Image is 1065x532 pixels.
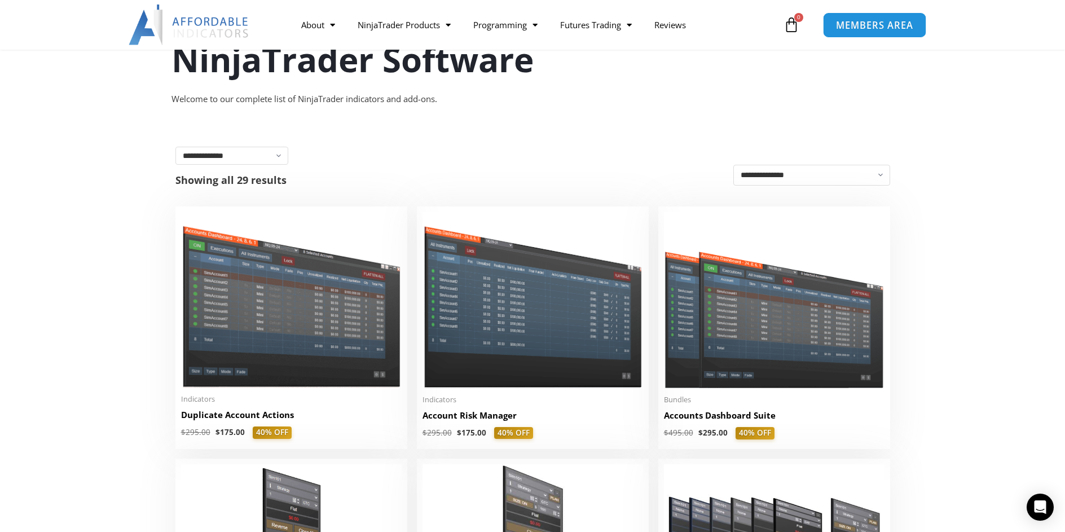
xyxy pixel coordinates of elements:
div: Welcome to our complete list of NinjaTrader indicators and add-ons. [171,91,894,107]
h2: Duplicate Account Actions [181,409,402,421]
span: $ [698,428,703,438]
a: MEMBERS AREA [823,12,926,37]
span: $ [457,428,461,438]
bdi: 495.00 [664,428,693,438]
bdi: 295.00 [698,428,728,438]
span: $ [181,427,186,437]
span: Bundles [664,395,884,405]
span: Indicators [181,394,402,404]
div: Open Intercom Messenger [1027,494,1054,521]
span: 40% OFF [736,427,774,439]
h2: Accounts Dashboard Suite [664,410,884,421]
span: $ [215,427,220,437]
a: Programming [462,12,549,38]
a: NinjaTrader Products [346,12,462,38]
a: Account Risk Manager [423,410,643,427]
bdi: 295.00 [181,427,210,437]
span: $ [664,428,668,438]
h1: NinjaTrader Software [171,36,894,83]
bdi: 295.00 [423,428,452,438]
a: Duplicate Account Actions [181,409,402,427]
span: Indicators [423,395,643,405]
span: 40% OFF [253,427,292,439]
img: Account Risk Manager [423,212,643,388]
h2: Account Risk Manager [423,410,643,421]
select: Shop order [733,165,890,186]
span: 40% OFF [494,427,533,439]
bdi: 175.00 [457,428,486,438]
nav: Menu [290,12,781,38]
span: MEMBERS AREA [836,20,913,30]
a: About [290,12,346,38]
a: Futures Trading [549,12,643,38]
img: Accounts Dashboard Suite [664,212,884,388]
a: Reviews [643,12,697,38]
span: $ [423,428,427,438]
img: Duplicate Account Actions [181,212,402,388]
bdi: 175.00 [215,427,245,437]
span: 0 [794,13,803,22]
img: LogoAI | Affordable Indicators – NinjaTrader [129,5,250,45]
a: 0 [767,8,816,41]
p: Showing all 29 results [175,175,287,185]
a: Accounts Dashboard Suite [664,410,884,427]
